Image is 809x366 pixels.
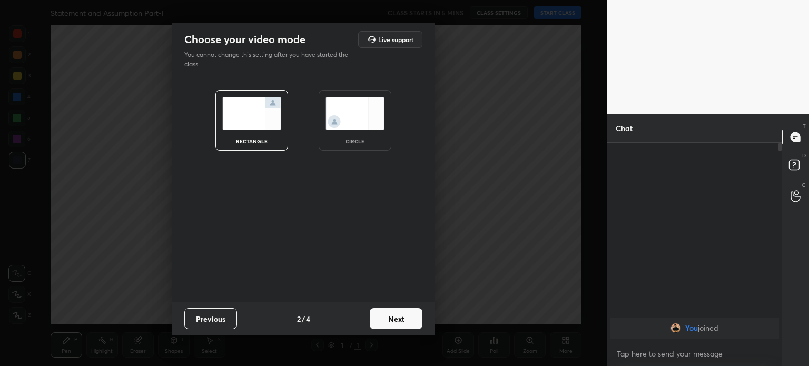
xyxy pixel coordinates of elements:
h5: Live support [378,36,413,43]
div: rectangle [231,139,273,144]
img: normalScreenIcon.ae25ed63.svg [222,97,281,130]
p: D [802,152,806,160]
span: joined [698,324,718,332]
h4: 2 [297,313,301,324]
h2: Choose your video mode [184,33,305,46]
h4: / [302,313,305,324]
button: Previous [184,308,237,329]
p: T [803,122,806,130]
button: Next [370,308,422,329]
p: Chat [607,114,641,142]
span: You [685,324,698,332]
img: 4b40390f03df4bc2a901db19e4fe98f0.jpg [670,323,681,333]
img: circleScreenIcon.acc0effb.svg [325,97,384,130]
div: circle [334,139,376,144]
div: grid [607,315,782,341]
h4: 4 [306,313,310,324]
p: G [802,181,806,189]
p: You cannot change this setting after you have started the class [184,50,355,69]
